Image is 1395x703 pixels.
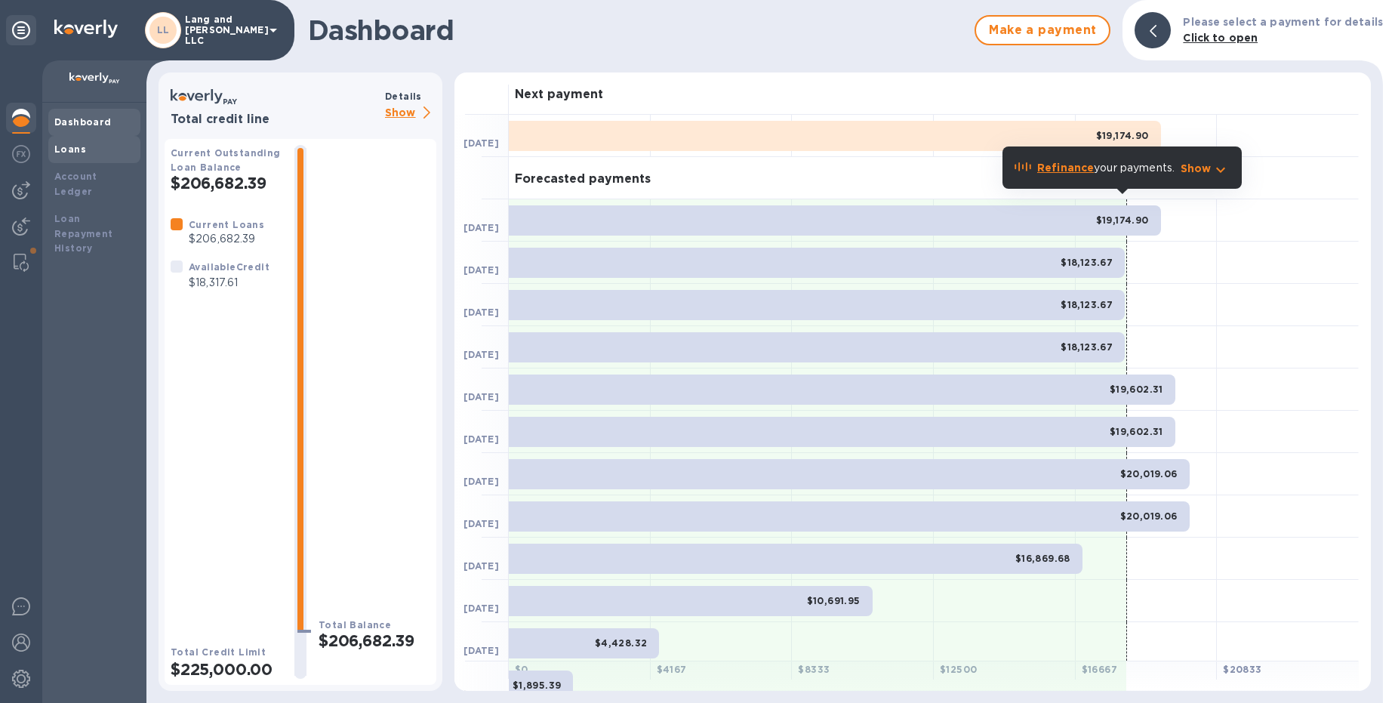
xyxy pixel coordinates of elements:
[1015,553,1070,564] b: $16,869.68
[1096,214,1149,226] b: $19,174.90
[1120,468,1178,479] b: $20,019.06
[1183,16,1383,28] b: Please select a payment for details
[319,631,430,650] h2: $206,682.39
[54,213,113,254] b: Loan Repayment History
[54,116,112,128] b: Dashboard
[463,264,499,276] b: [DATE]
[171,660,282,679] h2: $225,000.00
[513,680,562,691] b: $1,895.39
[463,307,499,318] b: [DATE]
[975,15,1110,45] button: Make a payment
[515,88,603,102] h3: Next payment
[385,91,422,102] b: Details
[463,560,499,572] b: [DATE]
[54,20,118,38] img: Logo
[1183,32,1258,44] b: Click to open
[463,349,499,360] b: [DATE]
[1061,299,1113,310] b: $18,123.67
[1181,161,1212,176] p: Show
[189,219,264,230] b: Current Loans
[189,231,264,247] p: $206,682.39
[463,391,499,402] b: [DATE]
[1061,257,1113,268] b: $18,123.67
[463,518,499,529] b: [DATE]
[171,174,282,193] h2: $206,682.39
[12,145,30,163] img: Foreign exchange
[171,147,281,173] b: Current Outstanding Loan Balance
[463,433,499,445] b: [DATE]
[189,275,269,291] p: $18,317.61
[463,137,499,149] b: [DATE]
[385,104,436,123] p: Show
[1037,162,1094,174] b: Refinance
[463,603,499,614] b: [DATE]
[1037,160,1175,176] p: your payments.
[185,14,260,46] p: Lang and [PERSON_NAME] LLC
[595,637,648,649] b: $4,428.32
[189,261,269,273] b: Available Credit
[1096,130,1149,141] b: $19,174.90
[171,646,266,658] b: Total Credit Limit
[157,24,170,35] b: LL
[463,645,499,656] b: [DATE]
[1110,426,1163,437] b: $19,602.31
[807,595,861,606] b: $10,691.95
[54,171,97,197] b: Account Ledger
[1181,161,1230,176] button: Show
[1223,664,1261,675] b: $ 20833
[463,476,499,487] b: [DATE]
[171,113,379,127] h3: Total credit line
[6,15,36,45] div: Unpin categories
[319,619,391,631] b: Total Balance
[988,21,1097,39] span: Make a payment
[1061,341,1113,353] b: $18,123.67
[515,172,651,187] h3: Forecasted payments
[1120,510,1178,522] b: $20,019.06
[54,143,86,155] b: Loans
[463,222,499,233] b: [DATE]
[1110,384,1163,395] b: $19,602.31
[308,14,967,46] h1: Dashboard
